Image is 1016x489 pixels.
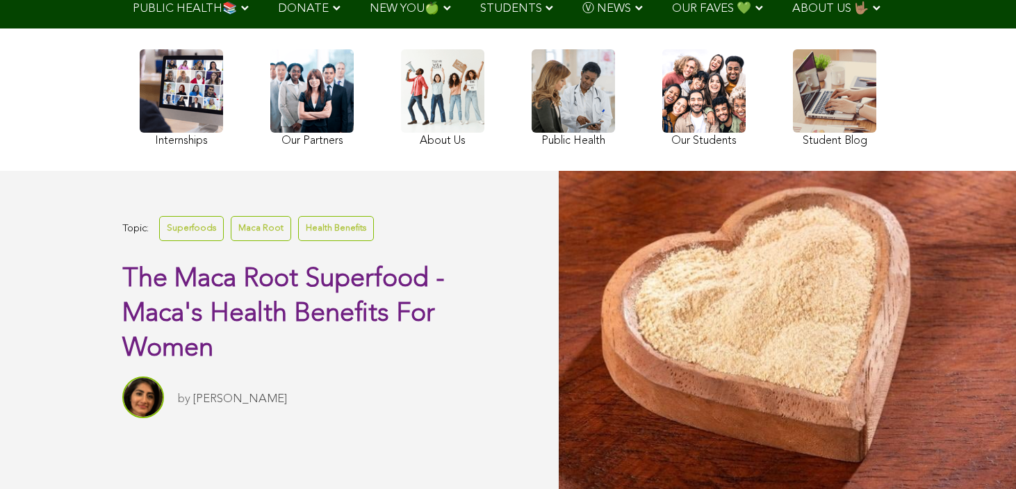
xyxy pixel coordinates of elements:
span: by [178,393,190,405]
a: Maca Root [231,216,291,240]
a: Superfoods [159,216,224,240]
span: ABOUT US 🤟🏽 [792,3,869,15]
span: NEW YOU🍏 [370,3,439,15]
span: PUBLIC HEALTH📚 [133,3,237,15]
img: Sitara Darvish [122,376,164,418]
span: Ⓥ NEWS [582,3,631,15]
span: The Maca Root Superfood - Maca's Health Benefits For Women [122,266,445,362]
span: Topic: [122,219,149,238]
span: OUR FAVES 💚 [672,3,751,15]
span: DONATE [278,3,329,15]
a: Health Benefits [298,216,374,240]
span: STUDENTS [480,3,542,15]
iframe: Chat Widget [947,422,1016,489]
a: [PERSON_NAME] [193,393,287,405]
